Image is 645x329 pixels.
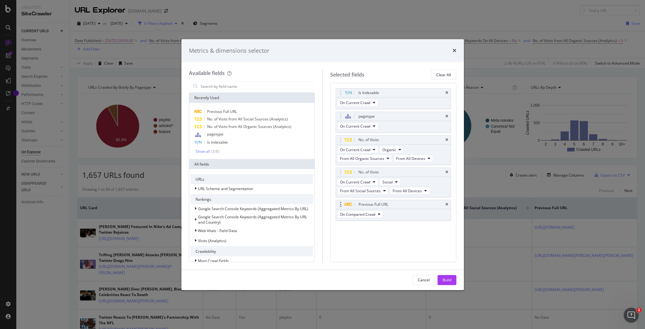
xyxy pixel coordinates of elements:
div: No. of VisitstimesOn Current CrawlOrganicFrom All Organic SourcesFrom All Devices [336,135,451,165]
div: Build [443,277,451,283]
div: No. of VisitstimesOn Current CrawlSocialFrom All Social SourcesFrom All Devices [336,167,451,197]
button: On Compared Crawl [337,210,383,218]
span: Is Indexable [207,140,228,145]
div: Clear All [436,72,451,77]
button: On Current Crawl [337,99,378,106]
span: Visits (Analytics) [198,238,226,243]
div: Rankings [191,194,314,204]
div: times [453,47,456,55]
span: From All Devices [393,188,422,194]
div: times [445,91,448,95]
div: Previous Full URL [358,201,388,208]
div: times [445,114,448,118]
button: From All Social Sources [337,187,389,194]
span: On Current Crawl [340,100,370,105]
div: Recently Used [189,93,315,103]
div: modal [181,39,464,290]
div: Cancel [418,277,430,283]
span: No. of Visits from All Organic Sources (Analytics) [207,124,291,129]
button: On Current Crawl [337,122,378,130]
div: Previous Full URLtimesOn Compared Crawl [336,200,451,221]
span: On Current Crawl [340,179,370,185]
div: No. of Visits [358,169,379,175]
div: URLs [191,174,314,184]
div: times [445,203,448,206]
span: Organic [382,147,396,152]
span: On Compared Crawl [340,212,375,217]
div: pagetypetimesOn Current Crawl [336,112,451,133]
span: On Current Crawl [340,147,370,152]
div: Crawlability [191,246,314,256]
span: No. of Visits from All Social Sources (Analytics) [207,116,288,122]
iframe: Intercom live chat [624,308,639,323]
span: Main Crawl Fields [198,258,229,263]
div: Show all [196,149,210,154]
div: Available fields [189,70,225,77]
span: Google Search Console Keywords (Aggregated Metrics By URL and Country) [198,214,307,225]
div: All fields [189,159,315,169]
span: Previous Full URL [207,109,237,114]
div: Selected fields [330,71,364,78]
span: 1 [637,308,642,313]
button: From All Organic Sources [337,155,392,162]
button: Cancel [412,275,435,285]
span: From All Devices [396,156,425,161]
button: Social [379,178,400,186]
span: On Current Crawl [340,124,370,129]
button: Clear All [431,70,456,80]
div: times [445,170,448,174]
button: Build [438,275,456,285]
button: From All Devices [393,155,433,162]
span: URL Scheme and Segmentation [198,186,253,191]
span: From All Organic Sources [340,156,384,161]
div: Metrics & dimensions selector [189,47,269,55]
span: Social [382,179,393,185]
div: Is IndexabletimesOn Current Crawl [336,88,451,109]
span: From All Social Sources [340,188,381,194]
div: pagetype [358,113,375,119]
span: Google Search Console Keywords (Aggregated Metrics By URL) [198,206,308,211]
div: ( 5 / 8 ) [210,149,219,154]
div: No. of Visits [358,137,379,143]
div: Is Indexable [358,90,379,96]
div: times [445,138,448,142]
input: Search by field name [200,82,314,91]
span: pagetype [207,131,223,137]
button: From All Devices [390,187,430,194]
button: Organic [379,146,404,153]
button: On Current Crawl [337,178,378,186]
button: On Current Crawl [337,146,378,153]
span: Web Vitals - Field Data [198,228,237,233]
